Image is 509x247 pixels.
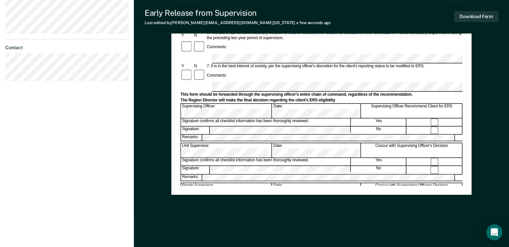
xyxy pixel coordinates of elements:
div: Supervising Officer Recommend Client for ERS [361,104,462,118]
div: No [351,166,407,174]
div: Comments: [206,73,228,78]
div: Y [180,33,193,38]
div: Y [180,64,193,69]
div: Signature confirms all checklist information has been thoroughly reviewed. [181,118,351,126]
div: Signature: [181,127,210,134]
div: The Region Director will make the final decision regarding the client's ERS eligibility [180,98,462,103]
button: Download Form [454,11,498,22]
div: Parole Supervisor: [181,183,272,197]
div: Supervising Officer: [181,104,272,118]
div: Remarks: [181,174,202,180]
div: Unit Supervisor: [181,143,272,157]
div: Concur with Supervising Officer's Decision [361,183,462,197]
div: Last edited by [PERSON_NAME][EMAIL_ADDRESS][DOMAIN_NAME][US_STATE] [145,20,331,25]
div: Signature confirms all checklist information has been thoroughly reviewed. [181,158,351,166]
div: N [193,33,206,38]
div: Date: [272,104,361,118]
div: This form should be forwarded through the supervising officer's entire chain of command, regardle... [180,92,462,97]
div: Signature: [181,166,210,174]
div: Yes [351,118,407,126]
div: 7. It is in the best interest of society, per the supervising officer's discretion for the client... [206,64,462,69]
div: 6. The client has not committed any violation of rules or conditions of release as indicated on t... [206,31,462,41]
div: Yes [351,158,407,166]
div: Date: [272,183,361,197]
div: Early Release from Supervision [145,8,331,18]
div: Remarks: [181,135,202,141]
div: N [193,64,206,69]
div: No [351,127,407,134]
div: Concur with Supervising Officer's Decision [361,143,462,157]
div: Comments: [206,45,228,50]
div: Date: [272,143,361,157]
span: a few seconds ago [296,20,331,25]
div: Open Intercom Messenger [486,224,502,240]
dt: Contact [5,45,129,51]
